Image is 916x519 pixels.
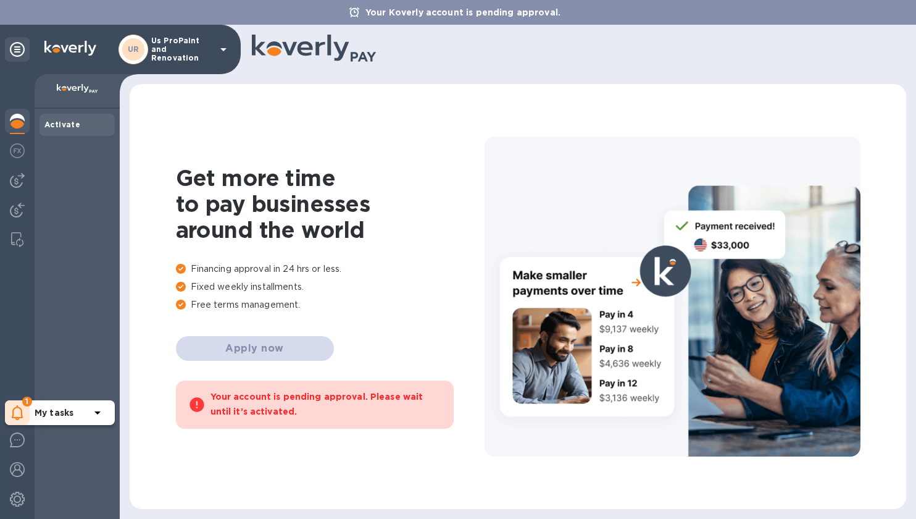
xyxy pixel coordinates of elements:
p: Fixed weekly installments. [176,281,485,293]
p: Your Koverly account is pending approval. [359,6,567,19]
p: Free terms management. [176,298,485,311]
b: UR [128,44,139,54]
p: Financing approval in 24 hrs or less. [176,263,485,276]
p: Us ProPaint and Renovation [151,36,213,62]
b: Activate [44,120,80,129]
img: Foreign exchange [10,143,25,158]
h1: Get more time to pay businesses around the world [176,165,485,243]
b: Your account is pending approval. Please wait until it’s activated. [210,392,423,416]
div: Unpin categories [5,37,30,62]
img: Logo [44,41,96,56]
span: 1 [22,397,32,407]
b: My tasks [35,408,73,418]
